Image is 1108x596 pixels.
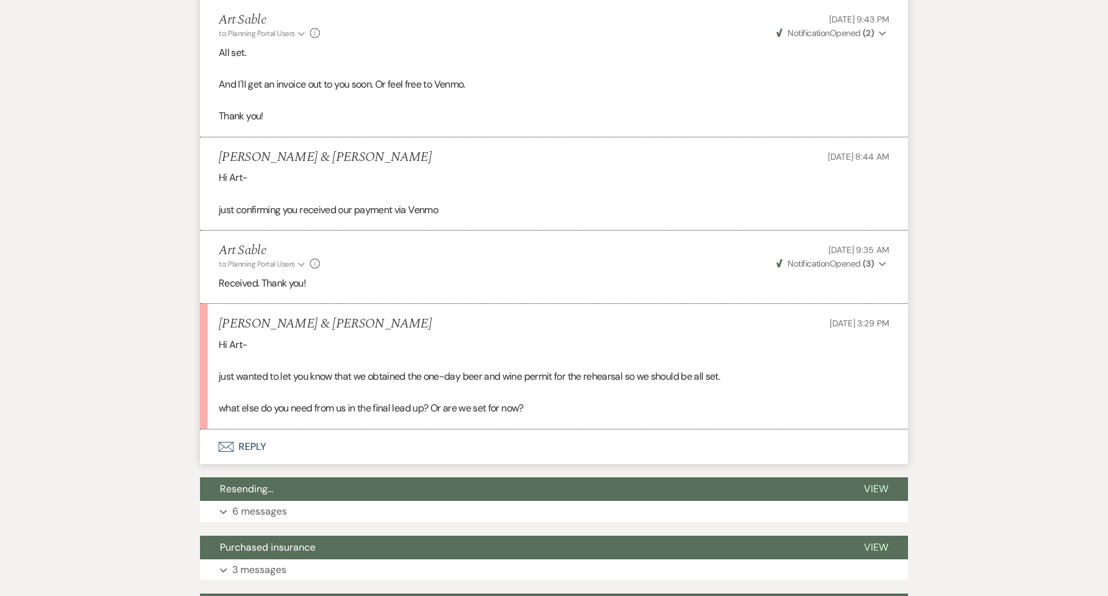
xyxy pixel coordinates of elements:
span: View [864,541,888,554]
button: View [844,477,908,501]
p: 6 messages [232,503,287,520]
p: 3 messages [232,562,286,578]
p: Hi Art- [219,337,889,353]
h5: [PERSON_NAME] & [PERSON_NAME] [219,316,432,332]
p: Received. Thank you! [219,275,889,291]
span: Resending... [220,482,273,495]
span: [DATE] 9:35 AM [829,244,889,255]
p: just confirming you received our payment via Venmo [219,202,889,218]
p: what else do you need from us in the final lead up? Or are we set for now? [219,400,889,416]
span: View [864,482,888,495]
span: Purchased insurance [220,541,316,554]
h5: Art Sable [219,12,320,28]
span: [DATE] 3:29 PM [830,318,889,329]
p: And I'll get an invoice out to you soon. Or feel free to Venmo. [219,76,889,93]
strong: ( 3 ) [863,258,874,269]
button: to: Planning Portal Users [219,28,307,39]
span: to: Planning Portal Users [219,259,295,269]
button: Reply [200,429,908,464]
span: to: Planning Portal Users [219,29,295,39]
span: Notification [788,27,829,39]
strong: ( 2 ) [863,27,874,39]
p: Thank you! [219,108,889,124]
button: 3 messages [200,559,908,580]
span: Opened [776,258,874,269]
h5: Art Sable [219,243,320,259]
p: just wanted to let you know that we obtained the one-day beer and wine permit for the rehearsal s... [219,369,889,385]
button: NotificationOpened (3) [774,257,889,270]
p: Hi Art- [219,170,889,186]
button: Resending... [200,477,844,501]
span: [DATE] 9:43 PM [829,14,889,25]
span: [DATE] 8:44 AM [828,151,889,162]
button: NotificationOpened (2) [774,27,889,40]
p: All set. [219,45,889,61]
span: Opened [776,27,874,39]
button: to: Planning Portal Users [219,259,307,270]
span: Notification [788,258,829,269]
button: Purchased insurance [200,536,844,559]
h5: [PERSON_NAME] & [PERSON_NAME] [219,150,432,165]
button: 6 messages [200,501,908,522]
button: View [844,536,908,559]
